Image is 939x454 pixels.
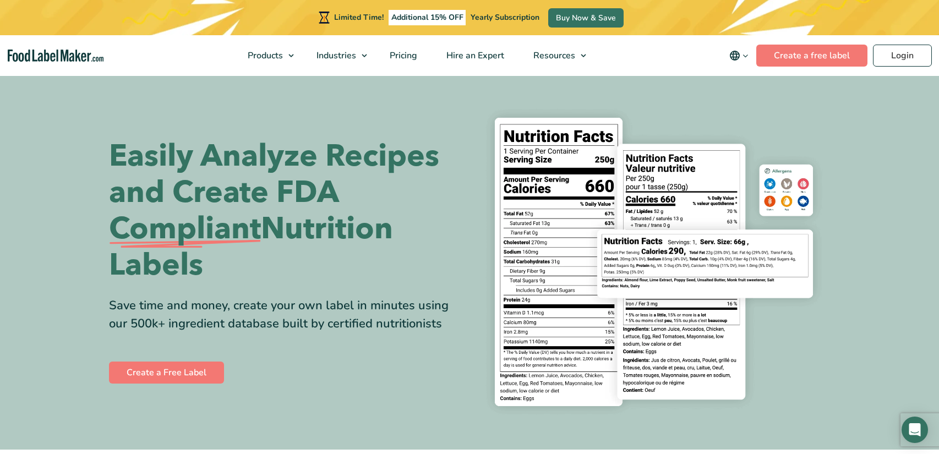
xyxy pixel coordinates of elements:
a: Industries [302,35,373,76]
span: Compliant [109,211,261,247]
a: Hire an Expert [432,35,516,76]
span: Limited Time! [334,12,384,23]
div: Save time and money, create your own label in minutes using our 500k+ ingredient database built b... [109,297,461,333]
span: Resources [530,50,576,62]
span: Additional 15% OFF [389,10,466,25]
span: Products [244,50,284,62]
a: Products [233,35,299,76]
span: Hire an Expert [443,50,505,62]
a: Create a free label [756,45,867,67]
h1: Easily Analyze Recipes and Create FDA Nutrition Labels [109,138,461,283]
a: Pricing [375,35,429,76]
span: Pricing [386,50,418,62]
a: Buy Now & Save [548,8,624,28]
span: Yearly Subscription [471,12,539,23]
a: Login [873,45,932,67]
a: Resources [519,35,592,76]
span: Industries [313,50,357,62]
a: Create a Free Label [109,362,224,384]
div: Open Intercom Messenger [902,417,928,443]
